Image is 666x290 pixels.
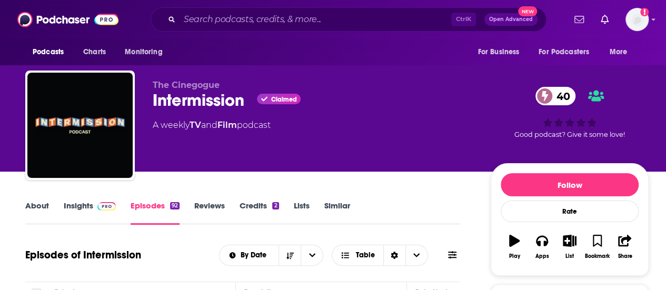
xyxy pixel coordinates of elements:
span: For Business [478,45,519,59]
img: Intermission [27,73,133,178]
input: Search podcasts, credits, & more... [180,11,451,28]
button: open menu [117,42,176,62]
span: Podcasts [33,45,64,59]
a: Similar [324,201,350,225]
a: Episodes92 [131,201,180,225]
span: The Cinegogue [153,80,220,90]
img: User Profile [625,8,649,31]
button: Choose View [332,245,428,266]
button: Open AdvancedNew [484,13,538,26]
div: Search podcasts, credits, & more... [151,7,546,32]
a: Reviews [194,201,225,225]
span: Claimed [271,97,296,102]
button: open menu [25,42,77,62]
a: 40 [535,87,575,105]
button: Bookmark [583,228,611,266]
div: List [565,253,574,259]
button: open menu [220,252,279,259]
span: Good podcast? Give it some love! [514,131,625,138]
button: open menu [470,42,532,62]
a: Show notifications dropdown [570,11,588,28]
button: Follow [501,173,639,196]
span: By Date [241,252,270,259]
a: Film [217,120,237,130]
div: 40Good podcast? Give it some love! [491,80,649,145]
button: open menu [602,42,641,62]
a: TV [190,120,201,130]
button: open menu [532,42,604,62]
button: List [556,228,583,266]
div: Bookmark [585,253,610,259]
div: Share [618,253,632,259]
span: Open Advanced [489,17,533,22]
div: 92 [170,202,180,209]
img: Podchaser - Follow, Share and Rate Podcasts [17,9,118,29]
button: Sort Direction [279,245,301,265]
div: 2 [272,202,279,209]
svg: Add a profile image [640,8,649,16]
a: About [25,201,49,225]
span: More [610,45,628,59]
span: Logged in as RebRoz5 [625,8,649,31]
div: Rate [501,201,639,222]
a: Charts [76,42,112,62]
span: and [201,120,217,130]
a: Show notifications dropdown [597,11,613,28]
button: Share [611,228,639,266]
a: InsightsPodchaser Pro [64,201,116,225]
a: Lists [294,201,310,225]
span: Monitoring [125,45,162,59]
span: For Podcasters [539,45,589,59]
span: Charts [83,45,106,59]
div: Apps [535,253,549,259]
h1: Episodes of Intermission [25,248,141,262]
span: Ctrl K [451,13,476,26]
span: Table [356,252,375,259]
div: Play [509,253,520,259]
button: open menu [301,245,323,265]
a: Credits2 [240,201,279,225]
div: Sort Direction [383,245,405,265]
button: Apps [528,228,555,266]
img: Podchaser Pro [97,202,116,211]
button: Play [501,228,528,266]
span: New [518,6,537,16]
span: 40 [546,87,575,105]
h2: Choose List sort [219,245,324,266]
div: A weekly podcast [153,119,271,132]
button: Show profile menu [625,8,649,31]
